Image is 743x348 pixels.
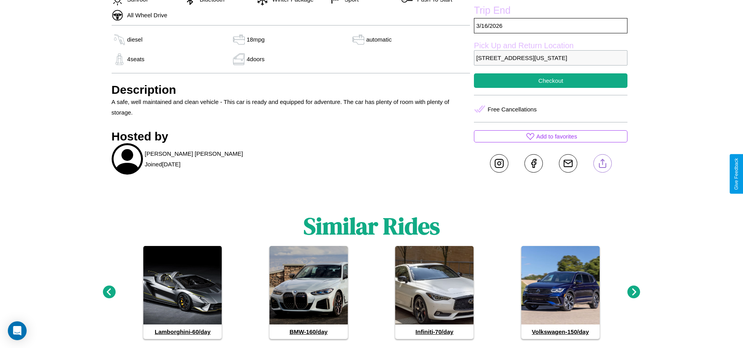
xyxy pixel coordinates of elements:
[488,104,537,115] p: Free Cancellations
[112,34,127,46] img: gas
[521,246,600,339] a: Volkswagen-150/day
[127,54,145,64] p: 4 seats
[231,34,247,46] img: gas
[145,148,243,159] p: [PERSON_NAME] [PERSON_NAME]
[395,246,474,339] a: Infiniti-70/day
[395,324,474,339] h4: Infiniti - 70 /day
[112,97,470,118] p: A safe, well maintained and clean vehicle - This car is ready and equipped for adventure. The car...
[112,83,470,97] h3: Description
[8,321,27,340] div: Open Intercom Messenger
[474,18,627,33] p: 3 / 16 / 2026
[474,50,627,66] p: [STREET_ADDRESS][US_STATE]
[366,34,392,45] p: automatic
[351,34,366,46] img: gas
[145,159,181,169] p: Joined [DATE]
[521,324,600,339] h4: Volkswagen - 150 /day
[269,246,348,339] a: BMW-160/day
[474,41,627,50] label: Pick Up and Return Location
[143,246,222,339] a: Lamborghini-60/day
[127,34,143,45] p: diesel
[536,131,577,142] p: Add to favorites
[269,324,348,339] h4: BMW - 160 /day
[247,54,265,64] p: 4 doors
[112,130,470,143] h3: Hosted by
[143,324,222,339] h4: Lamborghini - 60 /day
[474,73,627,88] button: Checkout
[734,158,739,190] div: Give Feedback
[304,210,440,242] h1: Similar Rides
[474,130,627,142] button: Add to favorites
[112,53,127,65] img: gas
[123,10,168,20] p: All Wheel Drive
[247,34,265,45] p: 18 mpg
[474,5,627,18] label: Trip End
[231,53,247,65] img: gas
